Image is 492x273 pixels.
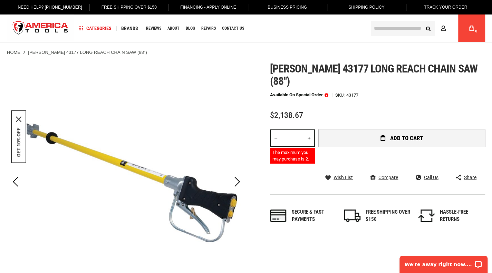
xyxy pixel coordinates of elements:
[7,16,74,41] a: store logo
[325,174,353,181] a: Wish List
[424,175,438,180] span: Call Us
[16,116,21,122] button: Close
[7,16,74,41] img: America Tools
[418,209,435,222] img: returns
[344,209,360,222] img: shipping
[198,24,219,33] a: Repairs
[28,50,147,55] strong: [PERSON_NAME] 43177 LONG REACH CHAIN SAW (88")
[334,175,353,180] span: Wish List
[335,93,346,97] strong: SKU
[348,5,385,10] span: Shipping Policy
[440,208,485,223] div: HASSLE-FREE RETURNS
[292,208,337,223] div: Secure & fast payments
[390,135,423,141] span: Add to Cart
[183,24,198,33] a: Blog
[270,92,328,97] p: Available on Special Order
[317,149,486,183] iframe: Secure express checkout frame
[318,129,485,147] button: Add to Cart
[186,26,195,30] span: Blog
[167,26,180,30] span: About
[143,24,164,33] a: Reviews
[270,209,287,222] img: payments
[475,29,477,33] span: 0
[16,116,21,122] svg: close icon
[219,24,247,33] a: Contact Us
[422,22,435,35] button: Search
[465,14,478,42] a: 0
[366,208,411,223] div: FREE SHIPPING OVER $150
[370,174,398,181] a: Compare
[378,175,398,180] span: Compare
[222,26,244,30] span: Contact Us
[416,174,438,181] a: Call Us
[270,110,303,120] span: $2,138.67
[464,175,476,180] span: Share
[121,26,138,31] span: Brands
[118,24,141,33] a: Brands
[16,127,21,157] button: GET 10% OFF
[270,148,315,164] div: The maximum you may purchase is 2.
[75,24,115,33] a: Categories
[7,49,20,56] a: Home
[270,62,477,88] span: [PERSON_NAME] 43177 long reach chain saw (88")
[164,24,183,33] a: About
[346,93,358,97] div: 43177
[78,26,112,31] span: Categories
[395,251,492,273] iframe: LiveChat chat widget
[146,26,161,30] span: Reviews
[201,26,216,30] span: Repairs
